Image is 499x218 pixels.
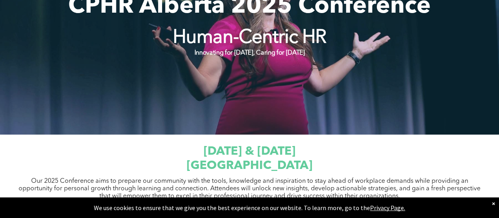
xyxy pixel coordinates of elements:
[173,28,327,47] strong: Human-Centric HR
[187,160,312,172] span: [GEOGRAPHIC_DATA]
[204,146,295,157] span: [DATE] & [DATE]
[19,178,480,199] span: Our 2025 Conference aims to prepare our community with the tools, knowledge and inspiration to st...
[194,50,305,56] strong: Innovating for [DATE], Caring for [DATE]
[492,199,495,207] div: Dismiss notification
[370,204,405,212] a: Privacy Page.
